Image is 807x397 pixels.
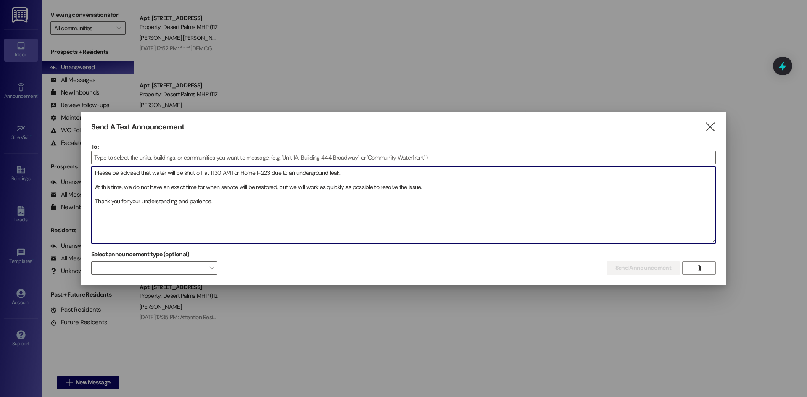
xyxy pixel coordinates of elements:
[615,263,671,272] span: Send Announcement
[696,265,702,271] i: 
[91,122,185,132] h3: Send A Text Announcement
[607,261,680,275] button: Send Announcement
[92,167,715,243] textarea: Please be advised that water will be shut off at 11:30 AM for Home 1-223 due to an underground le...
[704,123,716,131] i: 
[92,151,715,164] input: Type to select the units, buildings, or communities you want to message. (e.g. 'Unit 1A', 'Buildi...
[91,166,716,244] div: Please be advised that water will be shut off at 11:30 AM for Home 1-223 due to an underground le...
[91,142,716,151] p: To:
[91,248,190,261] label: Select announcement type (optional)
